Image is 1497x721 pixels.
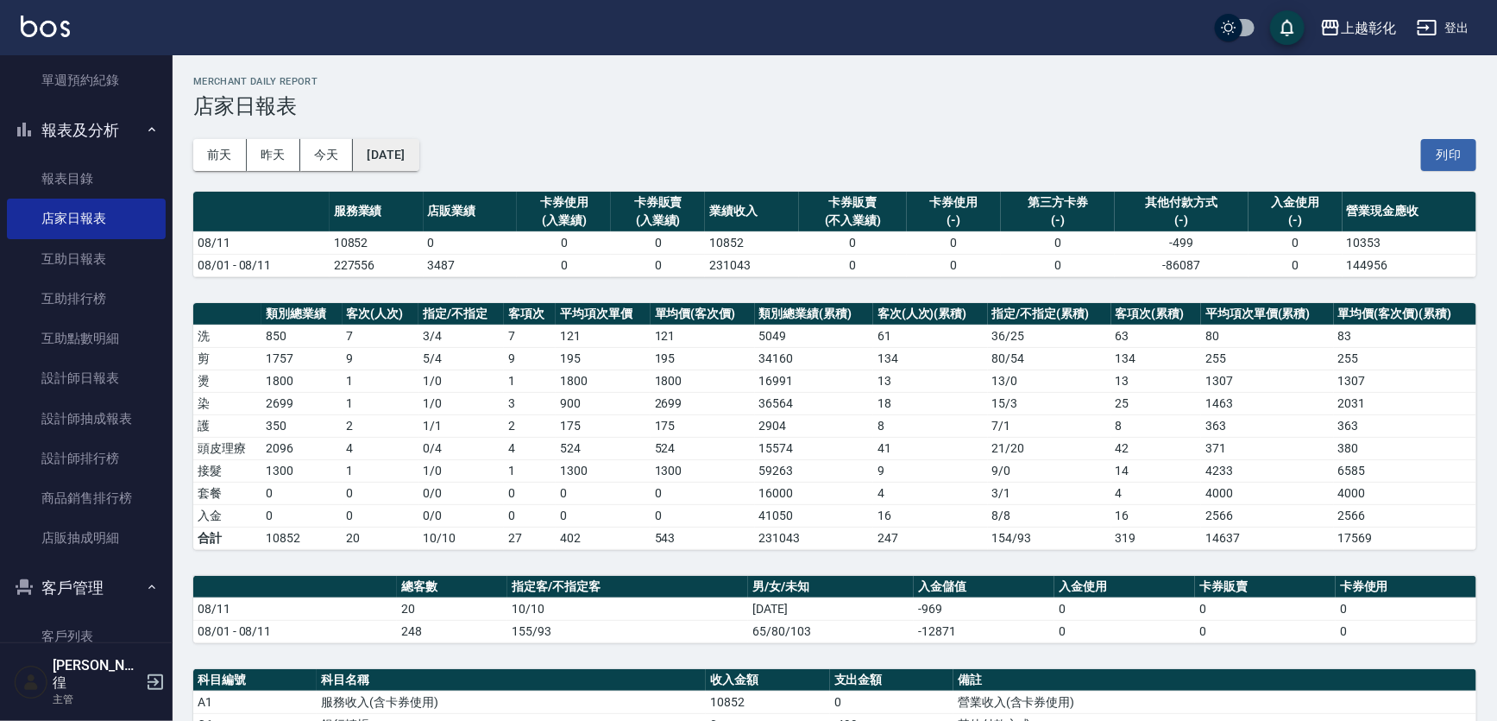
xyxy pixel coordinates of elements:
td: 16991 [755,370,873,392]
td: 0 [1336,598,1476,620]
td: 08/01 - 08/11 [193,254,330,276]
button: 昨天 [247,139,300,171]
td: 16000 [755,482,873,504]
td: 543 [651,527,755,549]
td: 524 [651,437,755,459]
a: 客戶列表 [7,617,166,656]
td: 121 [556,325,650,347]
th: 平均項次單價(累積) [1201,303,1334,326]
td: 護 [193,414,261,437]
button: 上越彰化 [1313,10,1403,46]
td: 36564 [755,392,873,414]
td: 0 [611,254,705,276]
td: 13 [1111,370,1202,392]
td: 65/80/103 [748,620,914,642]
td: 524 [556,437,650,459]
th: 收入金額 [706,669,829,692]
td: 144956 [1343,254,1476,276]
button: save [1270,10,1305,45]
th: 入金儲值 [914,576,1054,598]
td: 10353 [1343,231,1476,254]
td: 2 [504,414,557,437]
td: 燙 [193,370,261,392]
td: 8 [873,414,988,437]
td: 15 / 3 [988,392,1111,414]
th: 客次(人次)(累積) [873,303,988,326]
td: 0 [830,691,953,713]
td: 0 [611,231,705,254]
td: 頭皮理療 [193,437,261,459]
td: 2096 [261,437,342,459]
td: 175 [556,414,650,437]
div: (入業績) [521,212,607,230]
div: (-) [911,212,997,230]
td: 255 [1201,347,1334,370]
div: (不入業績) [803,212,903,230]
td: 0 [1054,598,1195,620]
td: 319 [1111,527,1202,549]
td: 1300 [556,459,650,482]
td: 83 [1334,325,1476,347]
td: 4233 [1201,459,1334,482]
td: 10852 [261,527,342,549]
table: a dense table [193,192,1476,277]
td: 1463 [1201,392,1334,414]
th: 類別總業績(累積) [755,303,873,326]
a: 設計師日報表 [7,358,166,398]
td: -86087 [1115,254,1249,276]
td: 0 [343,504,418,527]
div: 卡券販賣 [615,193,701,212]
td: 5 / 4 [418,347,504,370]
th: 營業現金應收 [1343,192,1476,232]
a: 互助點數明細 [7,319,166,358]
td: 0 / 4 [418,437,504,459]
td: 2904 [755,414,873,437]
td: 08/11 [193,598,397,620]
td: 402 [556,527,650,549]
td: 入金 [193,504,261,527]
td: 16 [873,504,988,527]
td: 59263 [755,459,873,482]
td: 1307 [1334,370,1476,392]
td: 7 [343,325,418,347]
td: 4000 [1334,482,1476,504]
th: 客項次 [504,303,557,326]
th: 類別總業績 [261,303,342,326]
th: 科目名稱 [317,669,706,692]
div: (-) [1119,212,1244,230]
div: (-) [1253,212,1338,230]
a: 店家日報表 [7,199,166,238]
td: 10852 [706,691,829,713]
td: 2031 [1334,392,1476,414]
td: 08/01 - 08/11 [193,620,397,642]
button: [DATE] [353,139,418,171]
td: 0 [1249,231,1343,254]
td: 1307 [1201,370,1334,392]
td: 1300 [261,459,342,482]
td: 0 [556,482,650,504]
td: 154/93 [988,527,1111,549]
td: 0 [651,482,755,504]
td: 合計 [193,527,261,549]
td: 0 [1001,231,1115,254]
td: 231043 [705,254,799,276]
td: 0 / 0 [418,504,504,527]
td: 1 [504,370,557,392]
td: 20 [397,598,507,620]
td: 染 [193,392,261,414]
table: a dense table [193,303,1476,550]
td: 9 [873,459,988,482]
td: 6585 [1334,459,1476,482]
th: 指定客/不指定客 [507,576,748,598]
td: 套餐 [193,482,261,504]
td: 380 [1334,437,1476,459]
th: 單均價(客次價) [651,303,755,326]
table: a dense table [193,576,1476,643]
td: 80 [1201,325,1334,347]
td: 1 [504,459,557,482]
th: 服務業績 [330,192,424,232]
td: 剪 [193,347,261,370]
td: 63 [1111,325,1202,347]
td: 248 [397,620,507,642]
td: 1300 [651,459,755,482]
